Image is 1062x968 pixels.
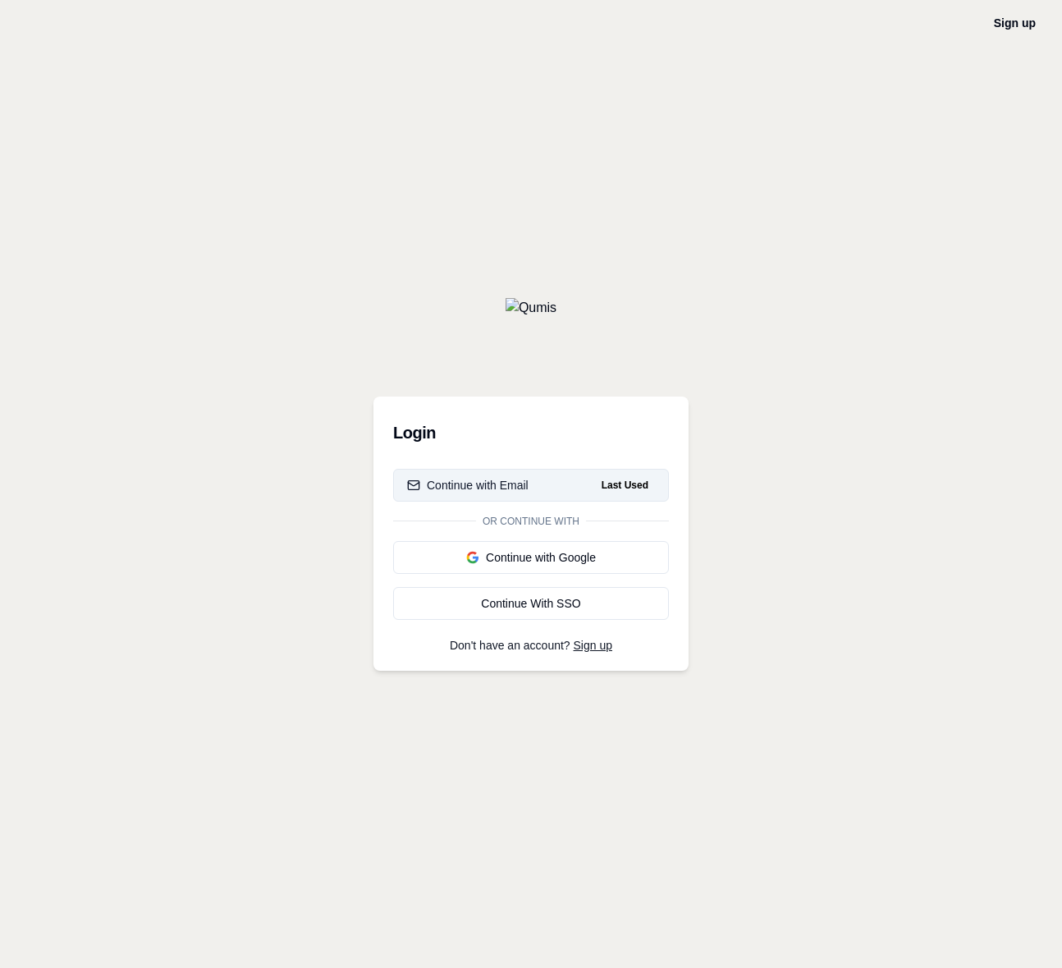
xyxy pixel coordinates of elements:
[407,477,529,493] div: Continue with Email
[393,541,669,574] button: Continue with Google
[393,640,669,651] p: Don't have an account?
[407,595,655,612] div: Continue With SSO
[393,416,669,449] h3: Login
[393,469,669,502] button: Continue with EmailLast Used
[476,515,586,528] span: Or continue with
[994,16,1036,30] a: Sign up
[393,587,669,620] a: Continue With SSO
[506,298,556,318] img: Qumis
[574,639,612,652] a: Sign up
[595,475,655,495] span: Last Used
[407,549,655,566] div: Continue with Google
